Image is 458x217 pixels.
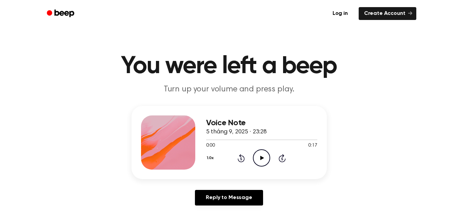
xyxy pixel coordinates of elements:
[206,152,216,164] button: 1.0x
[206,129,267,135] span: 5 tháng 9, 2025 · 23:28
[308,142,317,149] span: 0:17
[326,6,355,21] a: Log in
[56,54,403,79] h1: You were left a beep
[99,84,359,95] p: Turn up your volume and press play.
[359,7,416,20] a: Create Account
[42,7,80,20] a: Beep
[206,118,317,128] h3: Voice Note
[195,190,263,205] a: Reply to Message
[206,142,215,149] span: 0:00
